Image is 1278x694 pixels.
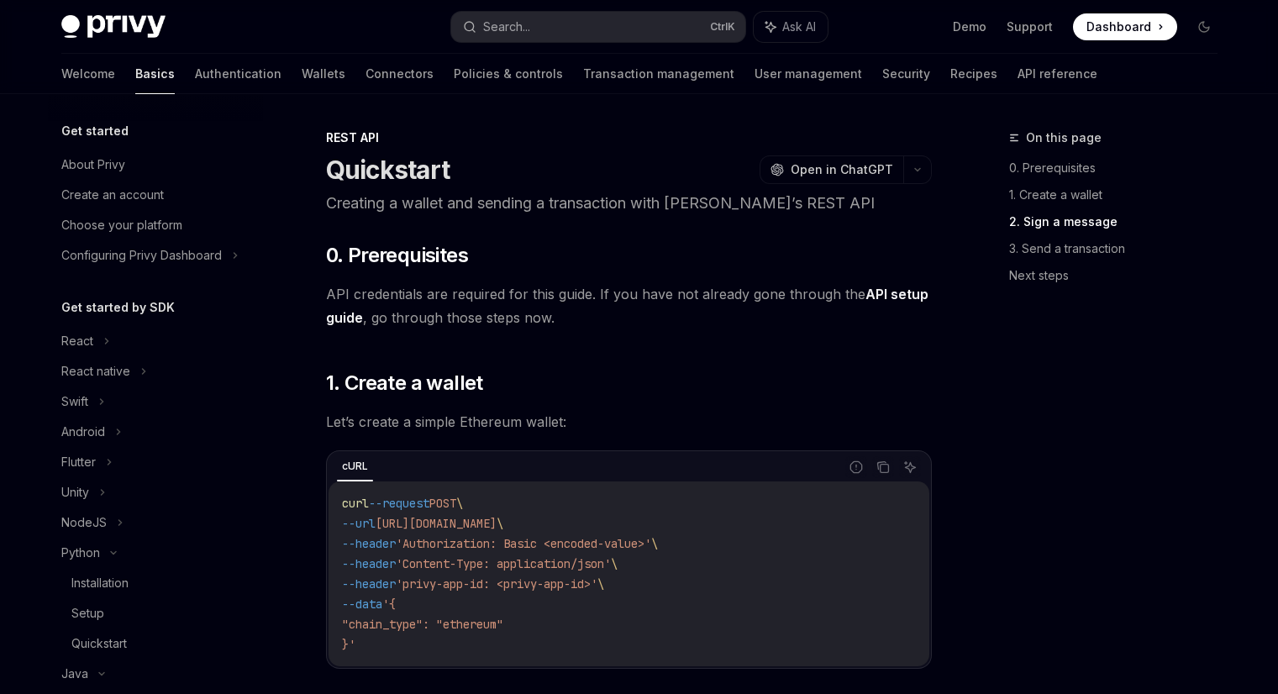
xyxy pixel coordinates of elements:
h5: Get started by SDK [61,297,175,318]
button: Ask AI [899,456,921,478]
span: --header [342,576,396,591]
div: Configuring Privy Dashboard [61,245,222,266]
span: 'privy-app-id: <privy-app-id>' [396,576,597,591]
div: Choose your platform [61,215,182,235]
span: --header [342,536,396,551]
div: Create an account [61,185,164,205]
div: Python [61,543,100,563]
span: }' [342,637,355,652]
a: Setup [48,598,263,628]
a: 2. Sign a message [1009,208,1231,235]
span: Ask AI [782,18,816,35]
a: Wallets [302,54,345,94]
span: --data [342,597,382,612]
div: Android [61,422,105,442]
a: Basics [135,54,175,94]
span: \ [651,536,658,551]
a: Recipes [950,54,997,94]
a: About Privy [48,150,263,180]
span: --request [369,496,429,511]
div: REST API [326,129,932,146]
a: 3. Send a transaction [1009,235,1231,262]
a: API reference [1018,54,1097,94]
span: 0. Prerequisites [326,242,468,269]
span: Ctrl K [710,20,735,34]
div: Quickstart [71,634,127,654]
span: --header [342,556,396,571]
a: Support [1007,18,1053,35]
a: Demo [953,18,986,35]
button: Open in ChatGPT [760,155,903,184]
a: Authentication [195,54,281,94]
button: Toggle dark mode [1191,13,1218,40]
span: 'Authorization: Basic <encoded-value>' [396,536,651,551]
a: Security [882,54,930,94]
a: 0. Prerequisites [1009,155,1231,181]
span: \ [456,496,463,511]
div: Flutter [61,452,96,472]
div: React native [61,361,130,381]
span: curl [342,496,369,511]
a: Choose your platform [48,210,263,240]
a: Dashboard [1073,13,1177,40]
span: \ [597,576,604,591]
div: Java [61,664,88,684]
div: React [61,331,93,351]
a: Installation [48,568,263,598]
div: About Privy [61,155,125,175]
button: Report incorrect code [845,456,867,478]
span: Open in ChatGPT [791,161,893,178]
a: Quickstart [48,628,263,659]
a: User management [755,54,862,94]
div: Setup [71,603,104,623]
h1: Quickstart [326,155,450,185]
div: cURL [337,456,373,476]
a: Welcome [61,54,115,94]
span: 1. Create a wallet [326,370,483,397]
p: Creating a wallet and sending a transaction with [PERSON_NAME]’s REST API [326,192,932,215]
div: Search... [483,17,530,37]
span: 'Content-Type: application/json' [396,556,611,571]
img: dark logo [61,15,166,39]
a: Connectors [366,54,434,94]
div: Swift [61,392,88,412]
button: Ask AI [754,12,828,42]
span: "chain_type": "ethereum" [342,617,503,632]
h5: Get started [61,121,129,141]
span: --url [342,516,376,531]
span: POST [429,496,456,511]
span: Let’s create a simple Ethereum wallet: [326,410,932,434]
a: Create an account [48,180,263,210]
span: '{ [382,597,396,612]
div: Unity [61,482,89,502]
span: API credentials are required for this guide. If you have not already gone through the , go throug... [326,282,932,329]
a: 1. Create a wallet [1009,181,1231,208]
button: Search...CtrlK [451,12,745,42]
span: Dashboard [1086,18,1151,35]
span: On this page [1026,128,1102,148]
div: NodeJS [61,513,107,533]
a: Transaction management [583,54,734,94]
button: Copy the contents from the code block [872,456,894,478]
a: Next steps [1009,262,1231,289]
span: \ [497,516,503,531]
span: \ [611,556,618,571]
span: [URL][DOMAIN_NAME] [376,516,497,531]
a: Policies & controls [454,54,563,94]
div: Installation [71,573,129,593]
